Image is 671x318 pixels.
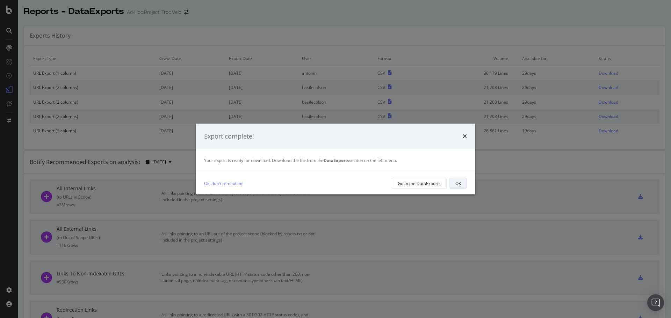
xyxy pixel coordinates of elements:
button: Go to the DataExports [392,178,447,189]
div: Your export is ready for download. Download the file from the [204,157,467,163]
strong: DataExports [324,157,349,163]
button: OK [449,178,467,189]
div: Go to the DataExports [398,180,441,186]
div: Open Intercom Messenger [647,294,664,311]
div: times [463,132,467,141]
a: Ok, don't remind me [204,180,244,187]
div: modal [196,124,475,195]
div: OK [455,180,461,186]
span: section on the left menu. [324,157,397,163]
div: Export complete! [204,132,254,141]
